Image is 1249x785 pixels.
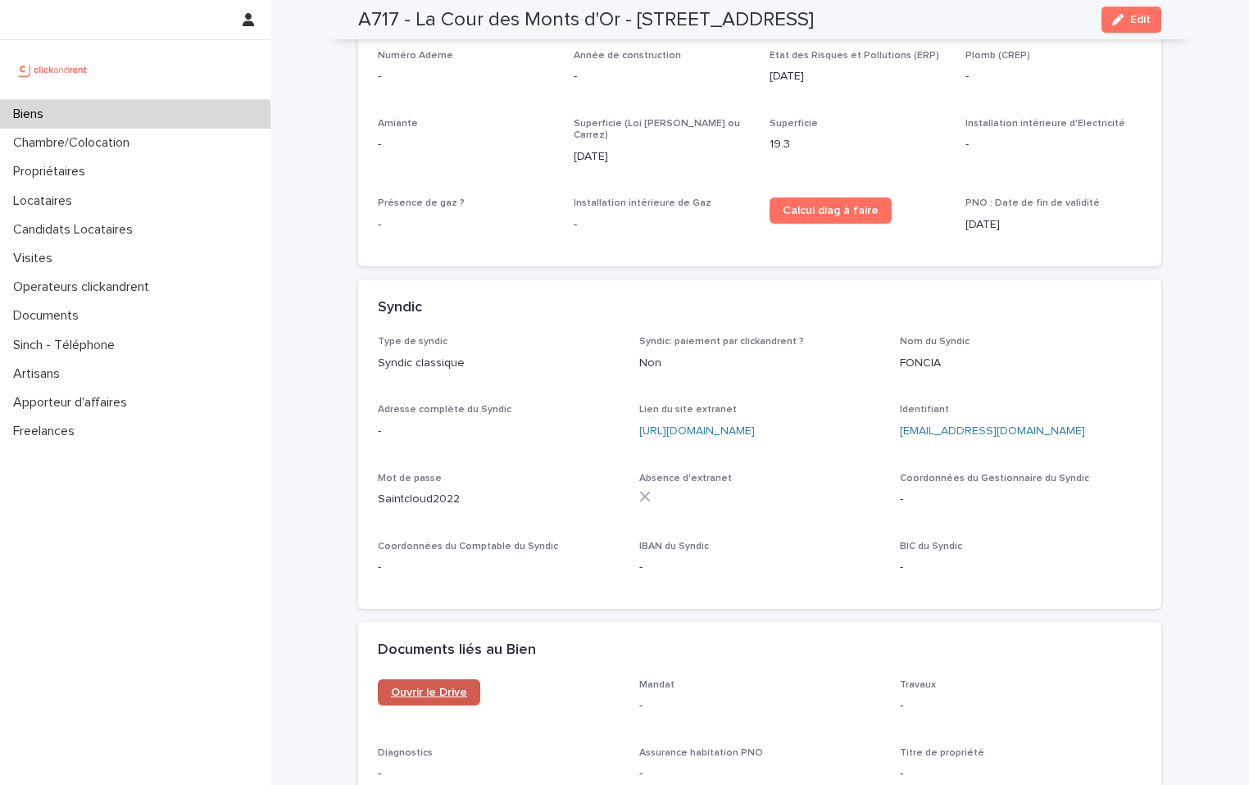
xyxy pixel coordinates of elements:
p: Operateurs clickandrent [7,279,162,295]
p: - [574,68,750,85]
p: Syndic classique [378,355,620,372]
span: Nom du Syndic [900,337,970,347]
span: IBAN du Syndic [639,542,709,551]
span: Coordonnées du Comptable du Syndic [378,542,558,551]
span: Mot de passe [378,474,442,483]
span: Ouvrir le Drive [391,687,467,698]
span: Installation intérieure d'Electricité [965,119,1125,129]
p: [DATE] [965,216,1142,234]
span: Calcul diag à faire [783,205,879,216]
a: [EMAIL_ADDRESS][DOMAIN_NAME] [900,425,1085,437]
span: Superficie [770,119,818,129]
p: - [378,559,620,576]
p: Propriétaires [7,164,98,179]
p: - [900,765,1142,783]
p: Artisans [7,366,73,382]
span: Année de construction [574,51,681,61]
p: - [574,216,750,234]
p: Saintcloud2022 [378,491,620,508]
p: Locataires [7,193,85,209]
p: - [378,136,554,153]
p: - [639,765,881,783]
p: Sinch - Téléphone [7,338,128,353]
p: - [900,491,1142,508]
span: Amiante [378,119,418,129]
a: Ouvrir le Drive [378,679,480,706]
a: [URL][DOMAIN_NAME] [639,425,755,437]
p: [DATE] [770,68,946,85]
span: Type de syndic [378,337,447,347]
span: Installation intérieure de Gaz [574,198,711,208]
span: Edit [1130,14,1151,25]
p: FONCIA [900,355,1142,372]
h2: A717 - La Cour des Monts d'Or - [STREET_ADDRESS] [358,8,814,32]
p: - [639,697,881,715]
p: Non [639,355,881,372]
span: Adresse complète du Syndic [378,405,511,415]
p: - [378,216,554,234]
p: Documents [7,308,92,324]
p: - [965,136,1142,153]
h2: Documents liés au Bien [378,642,536,660]
p: Freelances [7,424,88,439]
p: Candidats Locataires [7,222,146,238]
p: [DATE] [574,148,750,166]
h2: Syndic [378,299,422,317]
span: Plomb (CREP) [965,51,1030,61]
p: Biens [7,107,57,122]
img: UCB0brd3T0yccxBKYDjQ [13,53,93,86]
p: Chambre/Colocation [7,135,143,151]
span: Diagnostics [378,748,433,758]
button: Edit [1101,7,1161,33]
p: 19.3 [770,136,946,153]
span: Mandat [639,680,674,690]
span: Etat des Risques et Pollutions (ERP) [770,51,939,61]
span: BIC du Syndic [900,542,962,551]
span: Présence de gaz ? [378,198,465,208]
span: Lien du site extranet [639,405,737,415]
p: - [900,697,1142,715]
span: Travaux [900,680,936,690]
span: Superficie (Loi [PERSON_NAME] ou Carrez) [574,119,740,140]
a: Calcul diag à faire [770,197,892,224]
p: Visites [7,251,66,266]
span: PNO : Date de fin de validité [965,198,1100,208]
p: - [900,559,1142,576]
p: - [639,559,881,576]
span: Assurance habitation PNO [639,748,763,758]
p: - [378,423,620,440]
span: Absence d'extranet [639,474,732,483]
span: Numéro Ademe [378,51,453,61]
span: Identifiant [900,405,949,415]
p: - [378,765,620,783]
p: - [378,68,554,85]
p: Apporteur d'affaires [7,395,140,411]
span: Syndic: paiement par clickandrent ? [639,337,804,347]
p: - [965,68,1142,85]
span: Titre de propriété [900,748,984,758]
span: Coordonnées du Gestionnaire du Syndic [900,474,1089,483]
